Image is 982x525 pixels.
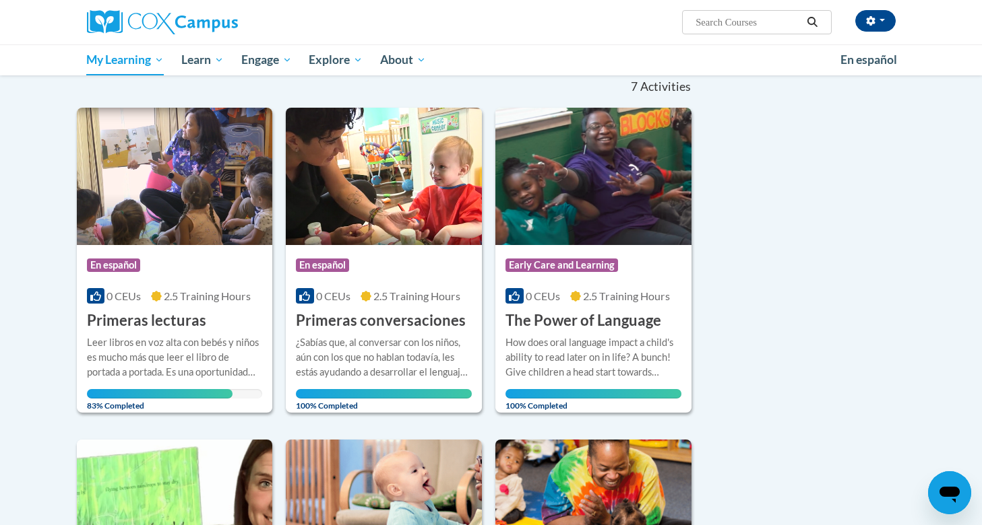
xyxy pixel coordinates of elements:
[173,44,233,75] a: Learn
[300,44,371,75] a: Explore
[86,52,164,68] span: My Learning
[495,108,692,245] img: Course Logo
[181,52,224,68] span: Learn
[802,14,822,30] button: Search
[694,14,802,30] input: Search Courses
[296,389,472,398] div: Your progress
[296,310,466,331] h3: Primeras conversaciones
[526,289,560,302] span: 0 CEUs
[505,389,681,411] span: 100% Completed
[495,108,692,413] a: Course LogoEarly Care and Learning0 CEUs2.5 Training Hours The Power of LanguageHow does oral lan...
[87,389,233,411] span: 83% Completed
[505,335,681,380] div: How does oral language impact a child's ability to read later on in life? A bunch! Give children ...
[233,44,301,75] a: Engage
[164,289,251,302] span: 2.5 Training Hours
[505,258,618,272] span: Early Care and Learning
[296,258,349,272] span: En español
[928,471,971,514] iframe: Botón para iniciar la ventana de mensajería
[87,389,233,398] div: Your progress
[309,52,363,68] span: Explore
[296,389,472,411] span: 100% Completed
[286,108,482,245] img: Course Logo
[840,53,897,67] span: En español
[87,335,263,380] div: Leer libros en voz alta con bebés y niños es mucho más que leer el libro de portada a portada. Es...
[371,44,435,75] a: About
[373,289,460,302] span: 2.5 Training Hours
[87,310,206,331] h3: Primeras lecturas
[87,10,343,34] a: Cox Campus
[286,108,482,413] a: Course LogoEn español0 CEUs2.5 Training Hours Primeras conversaciones¿Sabías que, al conversar co...
[106,289,141,302] span: 0 CEUs
[77,108,273,413] a: Course LogoEn español0 CEUs2.5 Training Hours Primeras lecturasLeer libros en voz alta con bebés ...
[316,289,350,302] span: 0 CEUs
[505,310,661,331] h3: The Power of Language
[67,44,916,75] div: Main menu
[640,79,691,94] span: Activities
[855,10,896,32] button: Account Settings
[87,10,238,34] img: Cox Campus
[77,108,273,245] img: Course Logo
[241,52,292,68] span: Engage
[832,46,906,74] a: En español
[583,289,670,302] span: 2.5 Training Hours
[87,258,140,272] span: En español
[78,44,173,75] a: My Learning
[631,79,638,94] span: 7
[380,52,426,68] span: About
[296,335,472,380] div: ¿Sabías que, al conversar con los niños, aún con los que no hablan todavía, les estás ayudando a ...
[505,389,681,398] div: Your progress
